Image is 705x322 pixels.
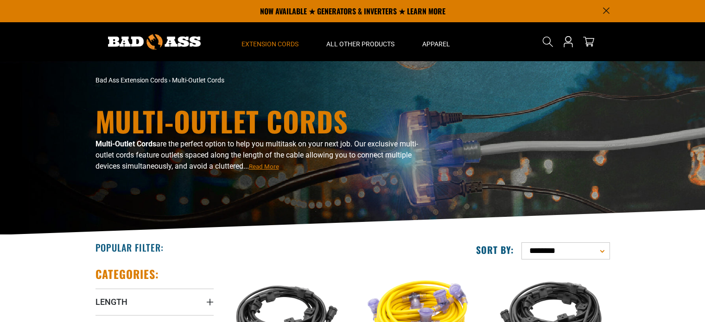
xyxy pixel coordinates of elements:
[476,244,514,256] label: Sort by:
[95,107,434,135] h1: Multi-Outlet Cords
[172,76,224,84] span: Multi-Outlet Cords
[312,22,408,61] summary: All Other Products
[169,76,171,84] span: ›
[95,76,434,85] nav: breadcrumbs
[95,139,418,170] span: are the perfect option to help you multitask on your next job. Our exclusive multi-outlet cords f...
[326,40,394,48] span: All Other Products
[95,297,127,307] span: Length
[95,76,167,84] a: Bad Ass Extension Cords
[540,34,555,49] summary: Search
[228,22,312,61] summary: Extension Cords
[422,40,450,48] span: Apparel
[249,163,279,170] span: Read More
[241,40,299,48] span: Extension Cords
[95,241,164,253] h2: Popular Filter:
[95,139,156,148] b: Multi-Outlet Cords
[95,267,159,281] h2: Categories:
[408,22,464,61] summary: Apparel
[95,289,214,315] summary: Length
[108,34,201,50] img: Bad Ass Extension Cords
